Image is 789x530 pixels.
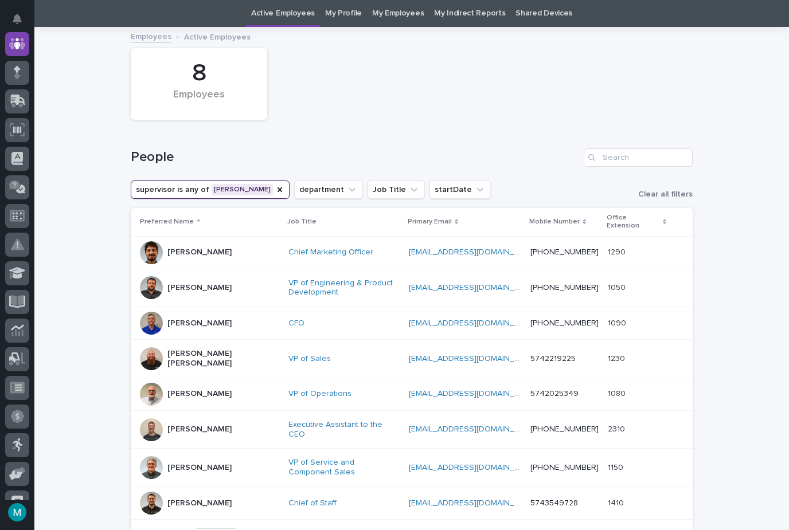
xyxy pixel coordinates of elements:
a: [PHONE_NUMBER] [530,248,599,256]
a: [EMAIL_ADDRESS][DOMAIN_NAME] [409,390,538,398]
p: Primary Email [408,215,452,228]
p: [PERSON_NAME] [167,319,232,328]
p: 1050 [608,281,628,293]
p: Mobile Number [529,215,580,228]
p: 1290 [608,245,628,257]
p: Preferred Name [140,215,194,228]
tr: [PERSON_NAME] [PERSON_NAME]VP of Sales [EMAIL_ADDRESS][DOMAIN_NAME] 574221922512301230 [131,340,693,378]
p: Active Employees [184,30,251,42]
a: [EMAIL_ADDRESS][DOMAIN_NAME] [409,464,538,472]
button: Job Title [368,180,425,199]
button: Clear all filters [629,190,693,198]
a: VP of Operations [288,389,351,399]
tr: [PERSON_NAME]CFO [EMAIL_ADDRESS][DOMAIN_NAME] [PHONE_NUMBER]10901090 [131,307,693,340]
a: [EMAIL_ADDRESS][DOMAIN_NAME] [409,355,538,363]
p: [PERSON_NAME] [167,248,232,257]
a: [EMAIL_ADDRESS][DOMAIN_NAME] [409,319,538,327]
a: Chief of Staff [288,498,337,508]
a: [EMAIL_ADDRESS][DOMAIN_NAME] [409,499,538,507]
button: supervisor [131,180,290,199]
p: 1230 [608,352,627,364]
tr: [PERSON_NAME]Chief Marketing Officer [EMAIL_ADDRESS][DOMAIN_NAME] [PHONE_NUMBER]12901290 [131,236,693,269]
input: Search [584,148,693,167]
tr: [PERSON_NAME]VP of Engineering & Product Development [EMAIL_ADDRESS][DOMAIN_NAME] [PHONE_NUMBER]1... [131,269,693,307]
p: 1410 [608,496,626,508]
button: startDate [429,180,491,199]
a: [EMAIL_ADDRESS][DOMAIN_NAME] [409,284,538,292]
a: Executive Assistant to the CEO [288,420,400,439]
p: [PERSON_NAME] [167,425,232,434]
a: [EMAIL_ADDRESS][DOMAIN_NAME] [409,425,538,433]
h1: People [131,149,579,166]
a: VP of Sales [288,354,331,364]
a: [PHONE_NUMBER] [530,425,599,433]
p: 2310 [608,422,627,434]
a: [PHONE_NUMBER] [530,319,599,327]
p: 1090 [608,316,628,328]
p: 1080 [608,387,628,399]
div: Notifications [14,14,29,32]
p: Job Title [287,215,317,228]
tr: [PERSON_NAME]Chief of Staff [EMAIL_ADDRESS][DOMAIN_NAME] 574354972814101410 [131,486,693,519]
a: [PHONE_NUMBER] [530,464,599,472]
tr: [PERSON_NAME]VP of Service and Component Sales [EMAIL_ADDRESS][DOMAIN_NAME] [PHONE_NUMBER]11501150 [131,449,693,487]
a: 5742219225 [530,355,576,363]
button: users-avatar [5,500,29,524]
p: Office Extension [607,211,660,233]
div: Employees [150,89,248,113]
a: [EMAIL_ADDRESS][DOMAIN_NAME] [409,248,538,256]
button: department [294,180,363,199]
div: 8 [150,59,248,88]
a: 5743549728 [530,499,578,507]
p: [PERSON_NAME] [167,389,232,399]
a: VP of Service and Component Sales [288,458,400,477]
a: CFO [288,319,304,328]
a: [PHONE_NUMBER] [530,284,599,292]
a: Employees [131,29,171,42]
button: Notifications [5,7,29,31]
tr: [PERSON_NAME]Executive Assistant to the CEO [EMAIL_ADDRESS][DOMAIN_NAME] [PHONE_NUMBER]23102310 [131,410,693,449]
tr: [PERSON_NAME]VP of Operations [EMAIL_ADDRESS][DOMAIN_NAME] 574202534910801080 [131,378,693,410]
span: Clear all filters [638,190,693,198]
a: Chief Marketing Officer [288,248,373,257]
p: [PERSON_NAME] [PERSON_NAME] [167,349,279,368]
a: VP of Engineering & Product Development [288,278,400,298]
a: 5742025349 [530,390,579,398]
p: [PERSON_NAME] [167,498,232,508]
p: [PERSON_NAME] [167,463,232,473]
p: [PERSON_NAME] [167,283,232,293]
p: 1150 [608,461,626,473]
